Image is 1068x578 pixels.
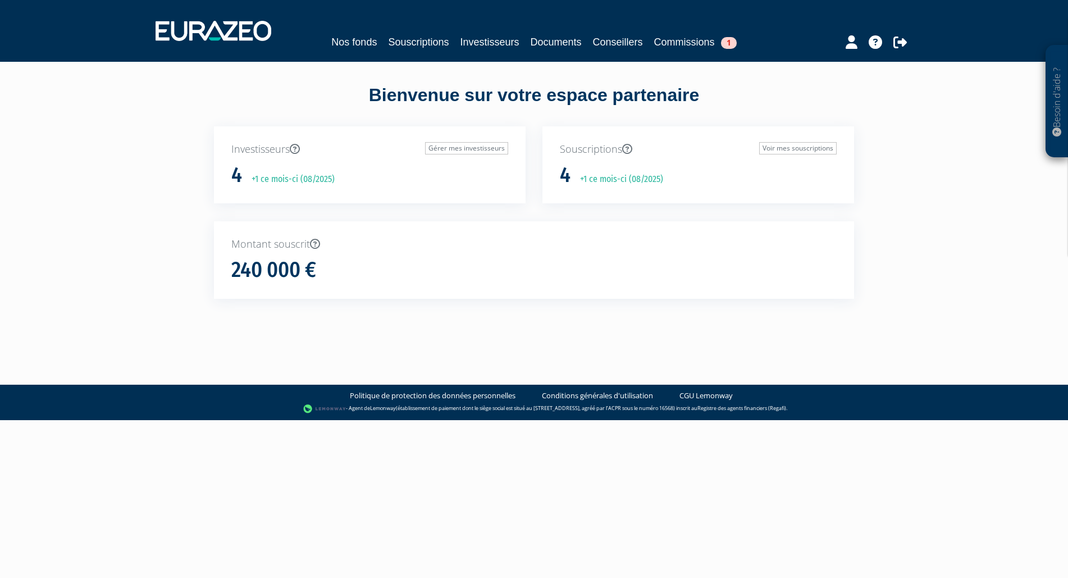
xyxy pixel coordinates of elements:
[331,34,377,50] a: Nos fonds
[231,258,316,282] h1: 240 000 €
[231,142,508,157] p: Investisseurs
[460,34,519,50] a: Investisseurs
[231,237,837,252] p: Montant souscrit
[206,83,862,126] div: Bienvenue sur votre espace partenaire
[350,390,515,401] a: Politique de protection des données personnelles
[697,404,786,412] a: Registre des agents financiers (Regafi)
[531,34,582,50] a: Documents
[388,34,449,50] a: Souscriptions
[679,390,733,401] a: CGU Lemonway
[572,173,663,186] p: +1 ce mois-ci (08/2025)
[593,34,643,50] a: Conseillers
[759,142,837,154] a: Voir mes souscriptions
[721,37,737,49] span: 1
[303,403,346,415] img: logo-lemonway.png
[231,163,242,187] h1: 4
[156,21,271,41] img: 1732889491-logotype_eurazeo_blanc_rvb.png
[370,404,396,412] a: Lemonway
[244,173,335,186] p: +1 ce mois-ci (08/2025)
[654,34,737,50] a: Commissions1
[1051,51,1064,152] p: Besoin d'aide ?
[425,142,508,154] a: Gérer mes investisseurs
[560,163,570,187] h1: 4
[11,403,1057,415] div: - Agent de (établissement de paiement dont le siège social est situé au [STREET_ADDRESS], agréé p...
[560,142,837,157] p: Souscriptions
[542,390,653,401] a: Conditions générales d'utilisation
